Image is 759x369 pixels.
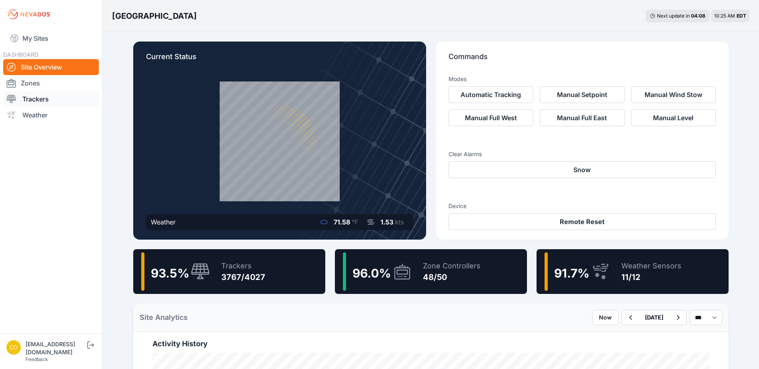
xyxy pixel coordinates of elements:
[6,8,51,21] img: Nevados
[352,218,358,226] span: °F
[449,161,716,178] button: Snow
[657,13,690,19] span: Next update in
[152,338,709,349] h2: Activity History
[151,266,189,280] span: 93.5 %
[639,310,670,325] button: [DATE]
[449,150,716,158] h3: Clear Alarms
[423,272,481,283] div: 48/50
[537,249,729,294] a: 91.7%Weather Sensors11/12
[449,51,716,69] p: Commands
[3,59,99,75] a: Site Overview
[140,312,188,323] h2: Site Analytics
[737,13,746,19] span: EDT
[449,86,533,103] button: Automatic Tracking
[592,310,619,325] button: Now
[112,10,197,22] h3: [GEOGRAPHIC_DATA]
[3,75,99,91] a: Zones
[334,218,350,226] span: 71.58
[449,202,716,210] h3: Device
[26,340,86,356] div: [EMAIL_ADDRESS][DOMAIN_NAME]
[423,260,481,272] div: Zone Controllers
[221,272,265,283] div: 3767/4027
[352,266,391,280] span: 96.0 %
[449,213,716,230] button: Remote Reset
[395,218,404,226] span: kts
[540,109,625,126] button: Manual Full East
[221,260,265,272] div: Trackers
[3,29,99,48] a: My Sites
[621,260,681,272] div: Weather Sensors
[554,266,589,280] span: 91.7 %
[151,217,176,227] div: Weather
[631,109,716,126] button: Manual Level
[621,272,681,283] div: 11/12
[381,218,393,226] span: 1.53
[691,13,705,19] div: 04 : 08
[631,86,716,103] button: Manual Wind Stow
[146,51,413,69] p: Current Status
[3,51,38,58] span: DASHBOARD
[3,91,99,107] a: Trackers
[133,249,325,294] a: 93.5%Trackers3767/4027
[714,13,735,19] span: 10:25 AM
[540,86,625,103] button: Manual Setpoint
[6,340,21,355] img: controlroomoperator@invenergy.com
[26,356,48,362] a: Feedback
[112,6,197,26] nav: Breadcrumb
[449,109,533,126] button: Manual Full West
[3,107,99,123] a: Weather
[449,75,467,83] h3: Modes
[335,249,527,294] a: 96.0%Zone Controllers48/50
